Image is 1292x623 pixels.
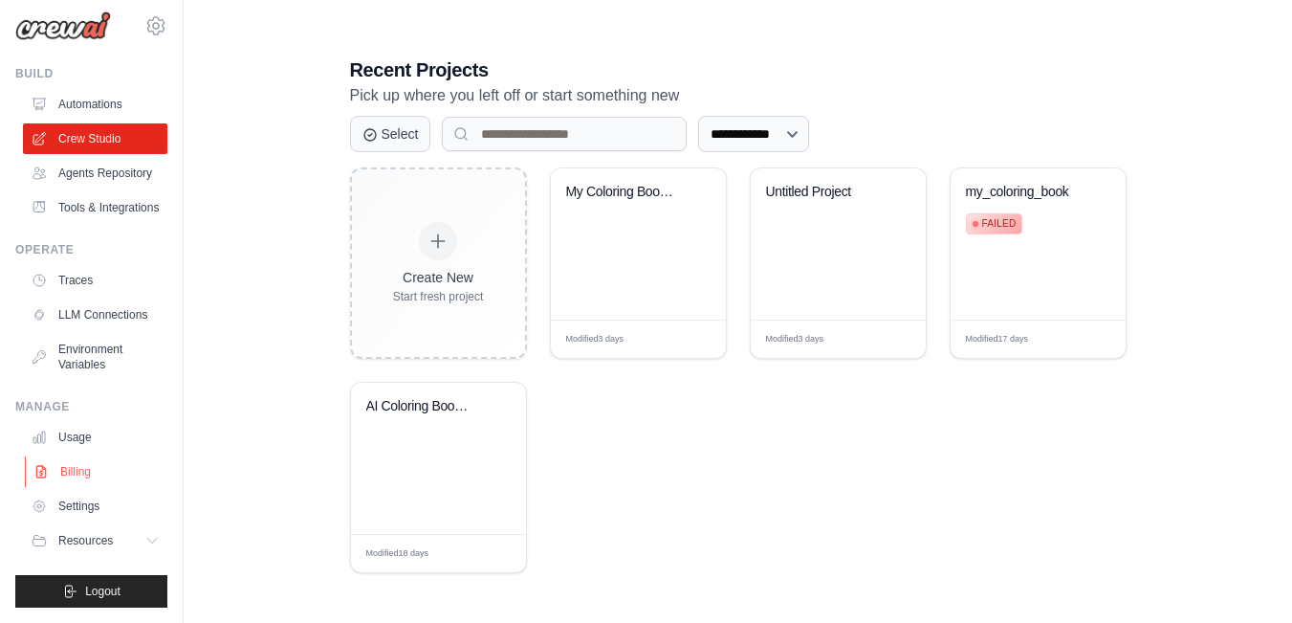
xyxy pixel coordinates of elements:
a: Tools & Integrations [23,192,167,223]
h3: Recent Projects [350,56,1127,83]
span: Modified 18 days [366,547,429,561]
span: Modified 3 days [566,333,624,346]
a: Crew Studio [23,123,167,154]
div: My Coloring Book Project [566,184,682,201]
span: Edit [480,546,496,561]
a: Environment Variables [23,334,167,380]
a: Agents Repository [23,158,167,189]
span: Edit [680,332,696,346]
a: Billing [25,456,169,487]
div: Create New [393,268,484,287]
div: Operate [15,242,167,257]
button: Resources [23,525,167,556]
div: Manage [15,399,167,414]
button: Logout [15,575,167,608]
p: Pick up where you left off or start something new [350,83,1127,108]
span: Failed [982,216,1017,232]
button: Select [350,116,431,152]
a: Traces [23,265,167,296]
div: Untitled Project [766,184,882,201]
span: Modified 3 days [766,333,824,346]
span: Logout [85,584,120,599]
div: AI Coloring Book Generator [366,398,482,415]
span: Modified 17 days [966,333,1029,346]
div: Build [15,66,167,81]
a: Usage [23,422,167,453]
div: my_coloring_book [966,184,1082,201]
a: Settings [23,491,167,522]
span: Edit [880,332,896,346]
a: LLM Connections [23,300,167,330]
div: Start fresh project [393,289,484,304]
span: Resources [58,533,113,548]
span: Edit [1080,332,1096,346]
a: Automations [23,89,167,120]
img: Logo [15,11,111,40]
